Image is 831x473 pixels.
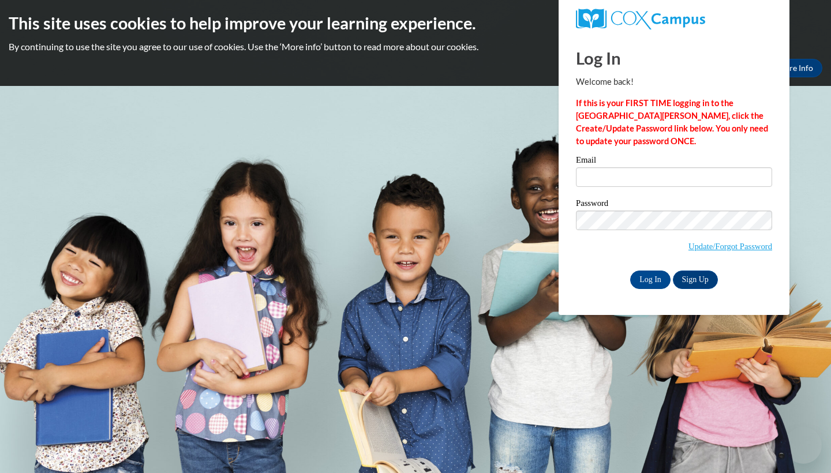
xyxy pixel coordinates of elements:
[9,40,822,53] p: By continuing to use the site you agree to our use of cookies. Use the ‘More info’ button to read...
[576,46,772,70] h1: Log In
[576,199,772,211] label: Password
[9,12,822,35] h2: This site uses cookies to help improve your learning experience.
[576,76,772,88] p: Welcome back!
[576,9,705,29] img: COX Campus
[576,156,772,167] label: Email
[576,98,768,146] strong: If this is your FIRST TIME logging in to the [GEOGRAPHIC_DATA][PERSON_NAME], click the Create/Upd...
[630,271,671,289] input: Log In
[576,9,772,29] a: COX Campus
[688,242,772,251] a: Update/Forgot Password
[768,59,822,77] a: More Info
[785,427,822,464] iframe: Button to launch messaging window
[673,271,718,289] a: Sign Up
